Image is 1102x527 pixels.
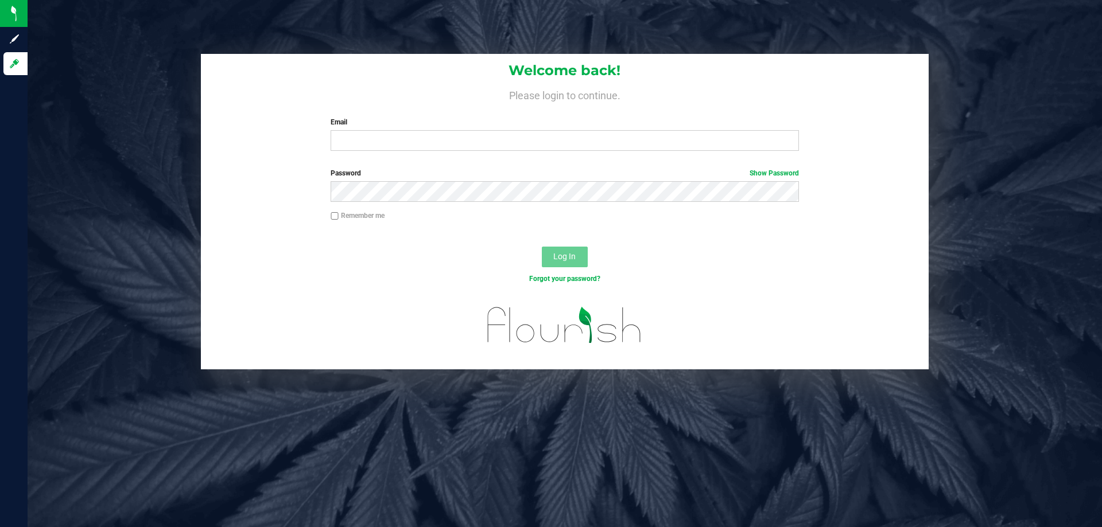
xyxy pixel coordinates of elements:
[750,169,799,177] a: Show Password
[331,169,361,177] span: Password
[553,252,576,261] span: Log In
[529,275,600,283] a: Forgot your password?
[201,87,929,101] h4: Please login to continue.
[474,296,655,354] img: flourish_logo.svg
[201,63,929,78] h1: Welcome back!
[331,117,798,127] label: Email
[331,212,339,220] input: Remember me
[331,210,385,221] label: Remember me
[9,33,20,45] inline-svg: Sign up
[9,58,20,69] inline-svg: Log in
[542,247,588,267] button: Log In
